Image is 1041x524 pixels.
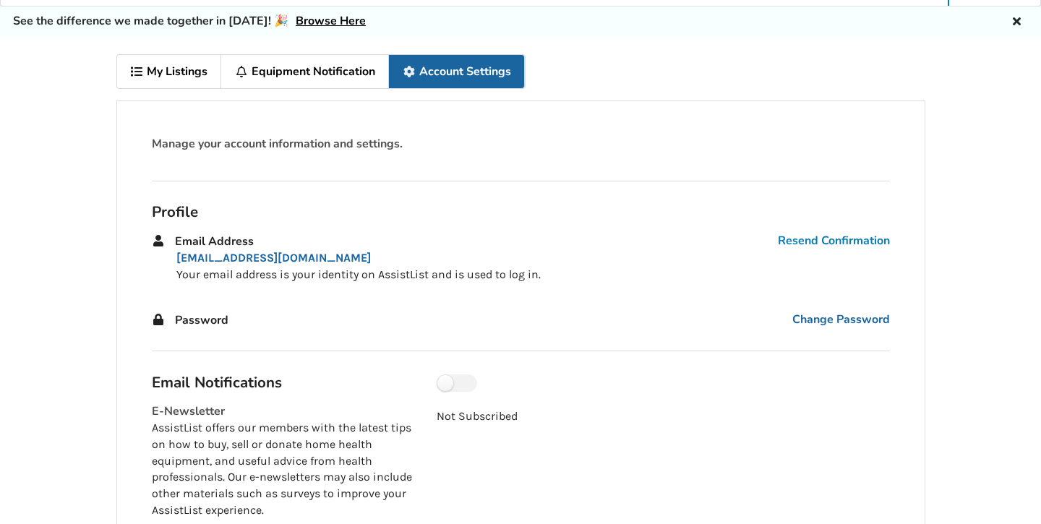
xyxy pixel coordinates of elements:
[152,202,890,221] div: Profile
[13,14,366,29] h5: See the difference we made together in [DATE]! 🎉
[152,136,890,153] div: Manage your account information and settings.
[152,373,414,392] div: Email Notifications
[175,233,254,249] span: Email Address
[144,84,155,95] img: tab_keywords_by_traffic_grey.svg
[437,408,889,425] p: Not Subscribed
[39,84,51,95] img: tab_domain_overview_orange.svg
[55,85,129,95] div: Domain Overview
[176,250,890,267] p: [EMAIL_ADDRESS][DOMAIN_NAME]
[176,267,890,283] p: Your email address is your identity on AssistList and is used to log in.
[117,55,222,88] a: My Listings
[389,55,525,88] a: Account Settings
[152,420,414,519] p: AssistList offers our members with the latest tips on how to buy, sell or donate home health equi...
[40,23,71,35] div: v 4.0.25
[778,233,890,249] a: Resend Confirmation
[221,55,389,88] a: Equipment Notification
[152,403,225,419] span: E-Newsletter
[38,38,159,49] div: Domain: [DOMAIN_NAME]
[160,85,244,95] div: Keywords by Traffic
[296,13,366,29] a: Browse Here
[792,312,890,328] span: Change Password
[175,312,228,328] span: Password
[23,23,35,35] img: logo_orange.svg
[23,38,35,49] img: website_grey.svg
